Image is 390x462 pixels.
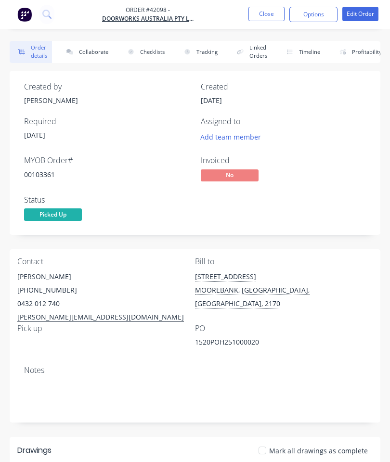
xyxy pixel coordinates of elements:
[17,7,32,22] img: Factory
[10,41,52,63] button: Order details
[17,270,195,283] div: [PERSON_NAME]
[269,446,368,456] span: Mark all drawings as complete
[195,337,315,350] div: 1520POH251000020
[102,6,194,14] span: Order #42098 -
[24,82,189,91] div: Created by
[248,7,285,21] button: Close
[24,366,366,375] div: Notes
[24,156,189,165] div: MYOB Order #
[17,270,195,324] div: [PERSON_NAME][PHONE_NUMBER]0432 012 740[PERSON_NAME][EMAIL_ADDRESS][DOMAIN_NAME]
[17,445,52,456] div: Drawings
[195,257,373,266] div: Bill to
[119,41,169,63] button: Checklists
[24,208,82,220] span: Picked Up
[278,41,325,63] button: Timeline
[58,41,113,63] button: Collaborate
[195,270,373,310] div: [STREET_ADDRESS]MOOREBANK, [GEOGRAPHIC_DATA], [GEOGRAPHIC_DATA], 2170
[17,257,195,266] div: Contact
[201,96,222,105] span: [DATE]
[331,41,387,63] button: Profitability
[24,208,82,223] button: Picked Up
[175,41,222,63] button: Tracking
[195,324,373,333] div: PO
[24,130,45,140] span: [DATE]
[17,283,195,297] div: [PHONE_NUMBER]
[201,82,366,91] div: Created
[195,130,266,143] button: Add team member
[17,324,195,333] div: Pick up
[201,169,259,181] span: No
[24,117,189,126] div: Required
[201,156,366,165] div: Invoiced
[24,95,189,105] div: [PERSON_NAME]
[201,130,266,143] button: Add team member
[24,169,189,180] div: 00103361
[24,195,189,205] div: Status
[289,7,338,22] button: Options
[228,41,272,63] button: Linked Orders
[17,297,195,310] div: 0432 012 740
[201,117,366,126] div: Assigned to
[342,7,378,21] button: Edit Order
[102,14,194,23] a: Doorworks Australia Pty Ltd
